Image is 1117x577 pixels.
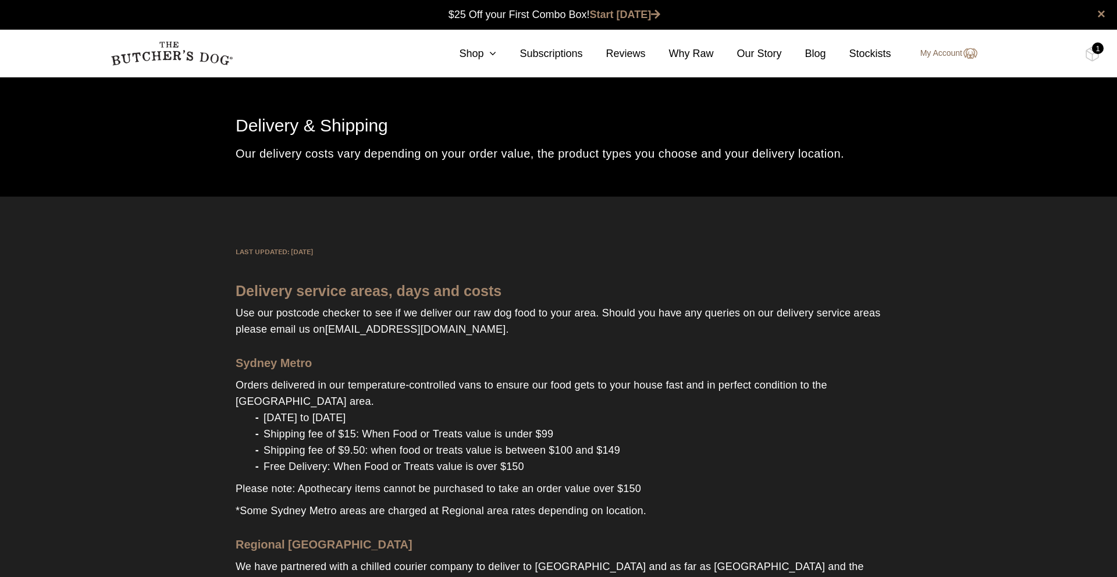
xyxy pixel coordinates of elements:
[782,46,826,62] a: Blog
[236,355,881,371] p: Sydney Metro
[1092,42,1104,54] div: 1
[236,371,881,409] p: Orders delivered in our temperature-controlled vans to ensure our food gets to your house fast an...
[259,442,881,458] li: Shipping fee of $9.50: when food or treats value is between $100 and $149
[496,46,582,62] a: Subscriptions
[236,299,881,337] p: Use our postcode checker to see if we deliver our raw dog food to your area. Should you have any ...
[325,323,506,335] a: [EMAIL_ADDRESS][DOMAIN_NAME]
[236,283,881,299] p: Delivery service areas, days and costs
[259,409,881,426] li: [DATE] to [DATE]
[590,9,661,20] a: Start [DATE]
[826,46,891,62] a: Stockists
[259,426,881,442] li: Shipping fee of $15: When Food or Treats value is under $99
[236,243,881,259] p: LAST UPDATED: [DATE]
[646,46,714,62] a: Why Raw
[1097,7,1105,21] a: close
[1085,47,1100,62] img: TBD_Cart-Full.png
[582,46,645,62] a: Reviews
[714,46,782,62] a: Our Story
[236,536,881,553] p: Regional [GEOGRAPHIC_DATA]
[909,47,977,60] a: My Account
[236,112,881,140] h1: Delivery & Shipping
[236,475,881,497] p: Please note: Apothecary items cannot be purchased to take an order value over $150
[436,46,496,62] a: Shop
[259,458,881,475] li: Free Delivery: When Food or Treats value is over $150
[236,497,881,519] p: *Some Sydney Metro areas are charged at Regional area rates depending on location.
[236,145,881,162] p: Our delivery costs vary depending on your order value, the product types you choose and your deli...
